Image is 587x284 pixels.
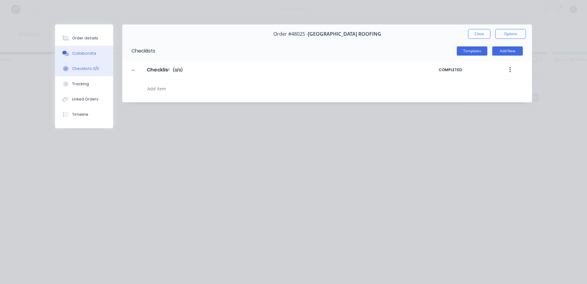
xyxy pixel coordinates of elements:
[55,31,113,46] button: Order details
[72,51,96,56] div: Collaborate
[308,31,381,37] span: [GEOGRAPHIC_DATA] ROOFING
[72,35,98,41] div: Order details
[273,31,308,37] span: Order #48025 -
[55,76,113,92] button: Tracking
[55,46,113,61] button: Collaborate
[439,67,491,73] span: COMPLETED
[55,92,113,107] button: Linked Orders
[468,29,490,39] button: Close
[55,61,113,76] button: Checklists 0/0
[72,66,99,71] div: Checklists 0/0
[457,46,487,56] button: Templates
[143,65,173,75] input: Enter Checklist name
[173,67,183,73] span: ( 0 / 0 )
[72,96,98,102] div: Linked Orders
[72,81,89,87] div: Tracking
[492,46,523,56] button: Add New
[72,112,88,117] div: Timeline
[55,107,113,122] button: Timeline
[122,41,155,61] div: Checklists
[495,29,526,39] button: Options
